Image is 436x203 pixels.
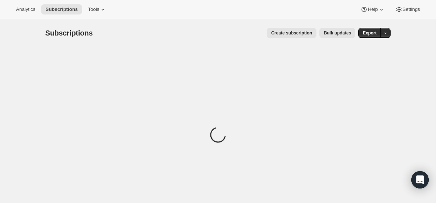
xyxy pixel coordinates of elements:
[41,4,82,14] button: Subscriptions
[356,4,389,14] button: Help
[411,171,429,188] div: Open Intercom Messenger
[358,28,381,38] button: Export
[267,28,316,38] button: Create subscription
[12,4,40,14] button: Analytics
[16,7,35,12] span: Analytics
[368,7,378,12] span: Help
[391,4,424,14] button: Settings
[271,30,312,36] span: Create subscription
[403,7,420,12] span: Settings
[45,7,78,12] span: Subscriptions
[45,29,93,37] span: Subscriptions
[88,7,99,12] span: Tools
[84,4,111,14] button: Tools
[319,28,355,38] button: Bulk updates
[363,30,376,36] span: Export
[324,30,351,36] span: Bulk updates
